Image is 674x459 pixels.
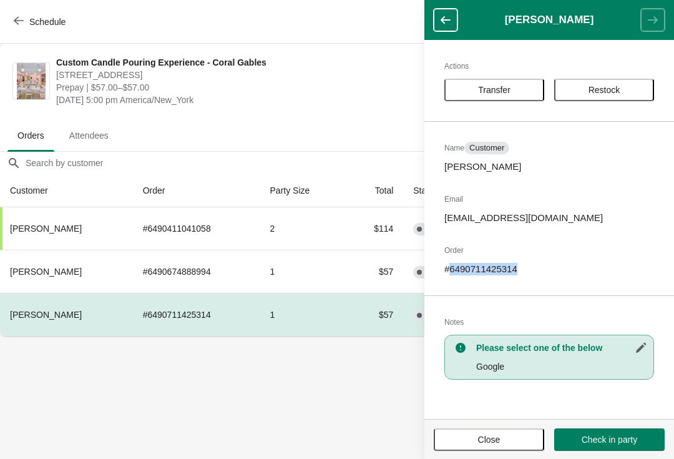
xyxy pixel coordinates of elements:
[260,293,346,336] td: 1
[133,174,260,207] th: Order
[346,250,403,293] td: $57
[260,250,346,293] td: 1
[434,428,544,451] button: Close
[56,69,434,81] span: [STREET_ADDRESS]
[403,174,479,207] th: Status
[444,142,654,154] h2: Name
[7,124,54,147] span: Orders
[589,85,620,95] span: Restock
[444,316,654,328] h2: Notes
[478,85,510,95] span: Transfer
[444,212,654,224] p: [EMAIL_ADDRESS][DOMAIN_NAME]
[444,60,654,72] h2: Actions
[6,11,76,33] button: Schedule
[457,14,641,26] h1: [PERSON_NAME]
[469,143,504,153] span: Customer
[56,94,434,106] span: [DATE] 5:00 pm America/New_York
[17,63,46,99] img: Custom Candle Pouring Experience - Coral Gables
[56,81,434,94] span: Prepay | $57.00–$57.00
[133,207,260,250] td: # 6490411041058
[476,342,647,354] h3: Please select one of the below
[476,360,647,373] p: Google
[554,79,654,101] button: Restock
[444,160,654,173] p: [PERSON_NAME]
[10,310,82,320] span: [PERSON_NAME]
[582,435,637,445] span: Check in party
[444,193,654,205] h2: Email
[260,174,346,207] th: Party Size
[444,263,654,275] p: # 6490711425314
[59,124,119,147] span: Attendees
[444,244,654,257] h2: Order
[346,207,403,250] td: $114
[260,207,346,250] td: 2
[478,435,501,445] span: Close
[444,79,544,101] button: Transfer
[133,250,260,293] td: # 6490674888994
[10,267,82,277] span: [PERSON_NAME]
[29,17,66,27] span: Schedule
[25,152,674,174] input: Search by customer
[10,224,82,234] span: [PERSON_NAME]
[554,428,665,451] button: Check in party
[346,174,403,207] th: Total
[346,293,403,336] td: $57
[133,293,260,336] td: # 6490711425314
[56,56,434,69] span: Custom Candle Pouring Experience - Coral Gables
